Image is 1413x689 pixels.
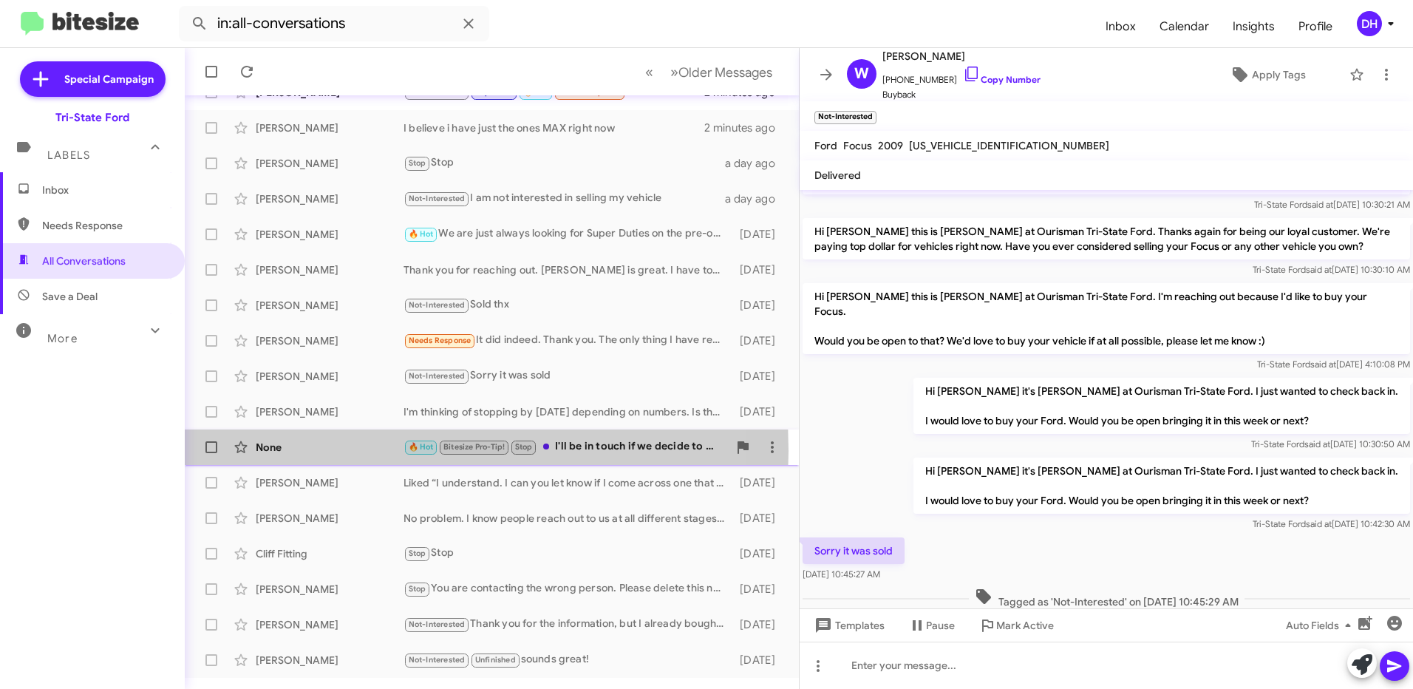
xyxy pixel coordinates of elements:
p: Hi [PERSON_NAME] this is [PERSON_NAME] at Ourisman Tri-State Ford. Thanks again for being our loy... [803,218,1410,259]
span: » [670,63,678,81]
span: said at [1307,199,1333,210]
div: [DATE] [733,227,787,242]
span: Inbox [42,183,168,197]
div: [PERSON_NAME] [256,333,404,348]
span: Tri-State Ford [DATE] 10:30:50 AM [1251,438,1410,449]
div: [DATE] [733,333,787,348]
div: Sold thx [404,296,733,313]
span: More [47,332,78,345]
span: Stop [515,442,533,452]
span: All Conversations [42,254,126,268]
a: Profile [1287,5,1344,48]
span: Auto Fields [1286,612,1357,639]
span: [DATE] 10:45:27 AM [803,568,880,580]
p: Sorry it was sold [803,537,905,564]
div: [PERSON_NAME] [256,262,404,277]
div: [DATE] [733,404,787,419]
span: said at [1310,359,1336,370]
span: « [645,63,653,81]
div: No problem. I know people reach out to us at all different stages of the shopping process. Do you... [404,511,733,526]
div: [DATE] [733,511,787,526]
span: Tri-State Ford [DATE] 10:30:21 AM [1254,199,1410,210]
div: I'm thinking of stopping by [DATE] depending on numbers. Is the car certified and have a warranty? [404,404,733,419]
span: said at [1304,438,1330,449]
span: 2009 [878,139,903,152]
button: Apply Tags [1192,61,1342,88]
nav: Page navigation example [637,57,781,87]
button: Previous [636,57,662,87]
span: Stop [409,158,426,168]
div: [PERSON_NAME] [256,156,404,171]
input: Search [179,6,489,41]
a: Inbox [1094,5,1148,48]
span: [US_VEHICLE_IDENTIFICATION_NUMBER] [909,139,1109,152]
span: Templates [811,612,885,639]
div: Tri-State Ford [55,110,129,125]
div: [PERSON_NAME] [256,404,404,419]
button: Templates [800,612,896,639]
div: [DATE] [733,369,787,384]
button: Pause [896,612,967,639]
div: None [256,440,404,455]
a: Insights [1221,5,1287,48]
div: It did indeed. Thank you. The only thing I have realized was the car has no floor mats. I'm not s... [404,332,733,349]
a: Special Campaign [20,61,166,97]
span: Tri-State Ford [DATE] 10:30:10 AM [1253,264,1410,275]
div: Sorry it was sold [404,367,733,384]
div: a day ago [725,156,787,171]
p: Hi [PERSON_NAME] it's [PERSON_NAME] at Ourisman Tri-State Ford. I just wanted to check back in. I... [913,378,1410,434]
div: Thank you for reaching out. [PERSON_NAME] is great. I have too much negative equity right now so ... [404,262,733,277]
div: sounds great! [404,651,733,668]
a: Copy Number [963,74,1041,85]
button: DH [1344,11,1397,36]
div: [PERSON_NAME] [256,475,404,490]
div: [DATE] [733,582,787,597]
small: Not-Interested [814,111,876,124]
span: 🔥 Hot [409,229,434,239]
div: I'll be in touch if we decide to move forward. [404,438,728,455]
div: [DATE] [733,262,787,277]
span: 🔥 Hot [409,442,434,452]
span: Special Campaign [64,72,154,86]
span: Buyback [882,87,1041,102]
span: [PERSON_NAME] [882,47,1041,65]
span: Pause [926,612,955,639]
div: [DATE] [733,546,787,561]
div: You are contacting the wrong person. Please delete this number. [404,580,733,597]
span: Not-Interested [409,620,466,629]
div: I believe i have just the ones MAX right now [404,121,704,135]
div: [DATE] [733,653,787,668]
div: [PERSON_NAME] [256,191,404,206]
div: Stop [404,545,733,562]
span: Unfinished [475,655,516,665]
span: Bitesize Pro-Tip! [443,442,505,452]
div: [PERSON_NAME] [256,617,404,632]
div: Stop [404,155,725,172]
div: [PERSON_NAME] [256,121,404,135]
div: [DATE] [733,617,787,632]
div: Cliff Fitting [256,546,404,561]
div: [PERSON_NAME] [256,582,404,597]
div: We are just always looking for Super Duties on the pre-owned side of our lot. I would just need t... [404,225,733,242]
span: Mark Active [996,612,1054,639]
div: Liked “I understand. I can you let know if I come across one that matches what you're looking for.” [404,475,733,490]
div: [PERSON_NAME] [256,511,404,526]
span: Calendar [1148,5,1221,48]
span: Stop [409,549,426,558]
span: Save a Deal [42,289,98,304]
span: Needs Response [409,336,471,345]
button: Auto Fields [1274,612,1369,639]
div: DH [1357,11,1382,36]
button: Mark Active [967,612,1066,639]
span: Not-Interested [409,371,466,381]
div: 2 minutes ago [704,121,787,135]
div: [PERSON_NAME] [256,298,404,313]
div: a day ago [725,191,787,206]
span: Labels [47,149,90,162]
button: Next [661,57,781,87]
span: Needs Response [42,218,168,233]
span: Not-Interested [409,300,466,310]
div: [DATE] [733,475,787,490]
span: Tri-State Ford [DATE] 4:10:08 PM [1257,359,1410,370]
